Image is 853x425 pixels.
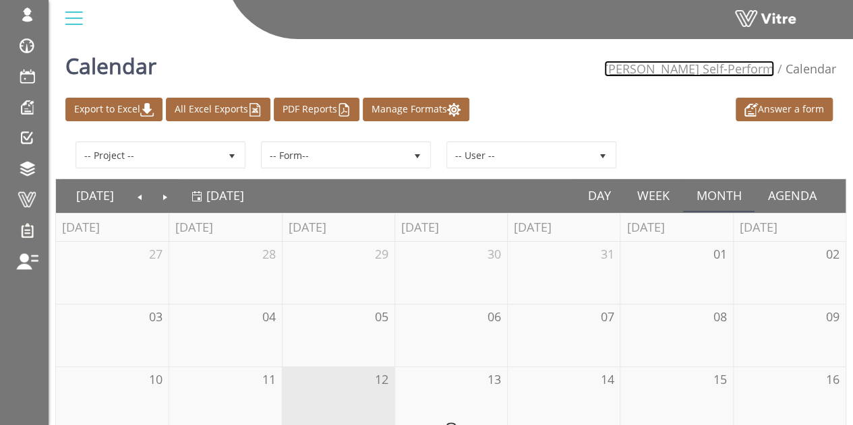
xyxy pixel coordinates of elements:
[220,143,244,167] span: select
[507,213,620,242] th: [DATE]
[77,143,220,167] span: -- Project --
[282,213,394,242] th: [DATE]
[620,213,732,242] th: [DATE]
[206,187,244,203] span: [DATE]
[127,180,153,211] a: Previous
[448,143,591,167] span: -- User --
[63,180,127,211] a: [DATE]
[166,98,270,121] a: All Excel Exports
[755,180,830,211] a: Agenda
[65,34,156,91] h1: Calendar
[394,213,507,242] th: [DATE]
[140,103,154,117] img: cal_download.png
[65,98,163,121] a: Export to Excel
[274,98,359,121] a: PDF Reports
[248,103,262,117] img: cal_excel.png
[363,98,469,121] a: Manage Formats
[56,213,169,242] th: [DATE]
[774,61,836,78] li: Calendar
[447,103,461,117] img: cal_settings.png
[262,143,405,167] span: -- Form--
[574,180,624,211] a: Day
[604,61,774,77] a: [PERSON_NAME] Self-Perform
[169,213,281,242] th: [DATE]
[736,98,833,121] a: Answer a form
[744,103,758,117] img: appointment_white2.png
[591,143,615,167] span: select
[624,180,683,211] a: Week
[192,180,244,211] a: [DATE]
[405,143,430,167] span: select
[683,180,755,211] a: Month
[733,213,846,242] th: [DATE]
[337,103,351,117] img: cal_pdf.png
[152,180,178,211] a: Next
